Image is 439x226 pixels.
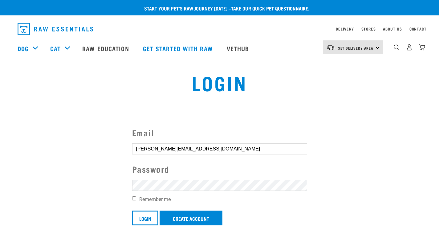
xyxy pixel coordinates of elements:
[383,28,402,30] a: About Us
[18,44,29,53] a: Dog
[50,44,61,53] a: Cat
[409,28,427,30] a: Contact
[13,20,427,38] nav: dropdown navigation
[132,126,307,139] label: Email
[132,211,158,225] input: Login
[406,44,413,51] img: user.png
[221,36,257,61] a: Vethub
[160,211,222,225] a: Create Account
[231,7,309,10] a: take our quick pet questionnaire.
[419,44,425,51] img: home-icon@2x.png
[338,47,374,49] span: Set Delivery Area
[361,28,376,30] a: Stores
[137,36,221,61] a: Get started with Raw
[132,196,136,200] input: Remember me
[327,45,335,50] img: van-moving.png
[336,28,354,30] a: Delivery
[394,44,400,50] img: home-icon-1@2x.png
[76,36,136,61] a: Raw Education
[132,196,307,203] label: Remember me
[84,71,355,93] h1: Login
[18,23,93,35] img: Raw Essentials Logo
[132,163,307,175] label: Password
